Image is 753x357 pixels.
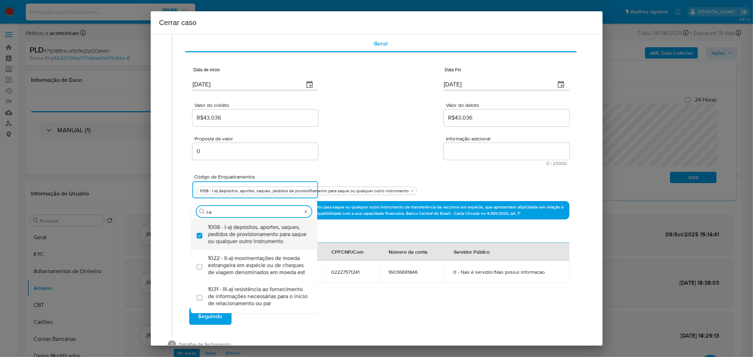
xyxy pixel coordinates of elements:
span: Seguindo [198,309,222,324]
input: Procurar [207,209,302,215]
span: 02227571241 [331,269,371,275]
span: Proposta de valor [195,136,320,141]
div: 1008 - I-a) depósitos, aportes, saques, pedidos de provisionamento para saque ou qualquer outro i... [198,188,410,193]
td: NumConta [380,260,445,283]
label: Data Fin [444,68,461,72]
span: 1008 - I-a) depósitos, aportes, saques, pedidos de provisionamento para saque ou qualquer outro i... [208,224,307,245]
button: Excluir [303,209,309,214]
span: Informação adicional [446,136,572,141]
p: 1008 I-a) depósitos, aportes, saques, pedidos de provisionamento para saque ou qualquer outro ins... [192,201,569,219]
button: Seguindo [189,308,232,325]
span: Detalhe de fechamento [179,341,586,348]
span: 0 - Nao é servidor/Nao possui informacao [453,269,561,275]
span: 16036691846 [388,269,436,275]
span: 1022 - II-a) movimentações de moeda estrangeira em espécie ou de cheques de viagem denominados em... [208,255,307,276]
label: Data de início [192,68,220,72]
div: complementary-information [185,35,576,52]
h2: Cerrar caso [159,17,594,28]
div: Número da conta [380,243,436,260]
span: Valor do crédito [195,103,320,108]
button: tirar 1008 - I-a) depósitos, aportes, saques, pedidos de provisionamento para saque ou qualquer o... [410,188,415,194]
span: Código de Enquadramentos [195,174,320,179]
div: Servidor Público [445,243,498,260]
span: Geral [374,40,388,48]
span: Valor do debito [446,103,572,108]
ul: Código de Enquadramentos [191,219,317,313]
div: CPFCNPJCom [323,243,372,260]
span: 1031 - III-a) resistência ao fornecimento de informações necessárias para o início de relacioname... [208,286,307,307]
text: 2 [171,342,173,347]
span: Máximo de 20000 caracteres [446,161,567,166]
td: CPFCNPJEnv [323,260,380,283]
td: ServPub [445,260,569,283]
